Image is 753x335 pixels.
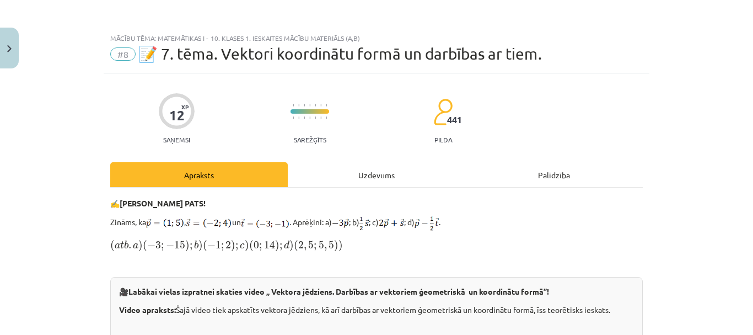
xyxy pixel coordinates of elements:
span: c [240,243,245,249]
img: icon-close-lesson-0947bae3869378f0d4975bcd49f059093ad1ed9edebbc8119c70593378902aed.svg [7,45,12,52]
span: a [133,243,138,249]
span: ; [221,243,224,251]
span: 5 [308,241,314,249]
img: icon-short-line-57e1e144782c952c97e751825c79c345078a6d821885a25fce030b3d8c18986b.svg [320,104,321,107]
span: ) [138,240,143,252]
b: Video apraksts: [119,305,176,315]
img: icon-short-line-57e1e144782c952c97e751825c79c345078a6d821885a25fce030b3d8c18986b.svg [304,104,305,107]
span: , [304,245,306,251]
span: ) [289,240,294,252]
span: 3 [155,241,161,249]
div: Uzdevums [288,162,465,187]
p: Zināms, ka , un . Aprēķini: a) ; b) ; c) ; d) . [110,216,643,231]
span: #8 [110,47,136,61]
span: − [207,242,216,249]
b: [PERSON_NAME] PATS! [120,198,206,208]
p: ✍️ [110,198,643,209]
span: 15 [174,241,185,249]
span: 14 [264,241,275,249]
img: students-c634bb4e5e11cddfef0936a35e636f08e4e9abd3cc4e673bd6f9a4125e45ecb1.svg [433,98,453,126]
span: 2 [225,241,231,249]
span: ) [275,240,279,252]
span: − [166,242,174,249]
img: icon-short-line-57e1e144782c952c97e751825c79c345078a6d821885a25fce030b3d8c18986b.svg [309,116,310,119]
span: ; [259,243,262,251]
p: pilda [434,136,452,143]
span: 5 [329,241,334,249]
div: 12 [169,108,185,123]
span: ( [143,240,147,252]
img: icon-short-line-57e1e144782c952c97e751825c79c345078a6d821885a25fce030b3d8c18986b.svg [309,104,310,107]
span: 1 [216,241,221,249]
span: XP [181,104,189,110]
span: ) [185,240,190,252]
span: ) [245,240,249,252]
span: 2 [298,241,304,249]
span: a [115,243,120,249]
p: Šajā video tiek apskatīts vektora jēdziens, kā arī darbības ar vektoriem ģeometriskā un koordināt... [119,304,634,316]
div: Palīdzība [465,162,643,187]
img: icon-short-line-57e1e144782c952c97e751825c79c345078a6d821885a25fce030b3d8c18986b.svg [293,104,294,107]
img: icon-short-line-57e1e144782c952c97e751825c79c345078a6d821885a25fce030b3d8c18986b.svg [293,116,294,119]
span: t [120,241,124,249]
span: ) [231,240,235,252]
img: icon-short-line-57e1e144782c952c97e751825c79c345078a6d821885a25fce030b3d8c18986b.svg [326,116,327,119]
p: 🎥 [119,286,634,297]
span: 441 [447,115,462,125]
span: ) [338,240,343,252]
span: ) [334,240,338,252]
span: ( [294,240,298,252]
img: icon-short-line-57e1e144782c952c97e751825c79c345078a6d821885a25fce030b3d8c18986b.svg [326,104,327,107]
span: 0 [254,241,259,249]
span: ; [161,243,164,251]
img: icon-short-line-57e1e144782c952c97e751825c79c345078a6d821885a25fce030b3d8c18986b.svg [315,116,316,119]
img: icon-short-line-57e1e144782c952c97e751825c79c345078a6d821885a25fce030b3d8c18986b.svg [304,116,305,119]
img: icon-short-line-57e1e144782c952c97e751825c79c345078a6d821885a25fce030b3d8c18986b.svg [298,116,299,119]
span: ( [249,240,254,252]
span: ; [235,243,238,251]
span: ( [203,240,207,252]
div: Mācību tēma: Matemātikas i - 10. klases 1. ieskaites mācību materiāls (a,b) [110,34,643,42]
img: icon-short-line-57e1e144782c952c97e751825c79c345078a6d821885a25fce030b3d8c18986b.svg [320,116,321,119]
span: ; [190,243,192,251]
span: , [324,245,327,251]
span: ) [198,240,203,252]
span: ; [279,243,282,251]
span: b [124,241,128,249]
p: Sarežģīts [294,136,326,143]
span: 📝 7. tēma. Vektori koordinātu formā un darbības ar tiem. [138,45,542,63]
p: Saņemsi [159,136,195,143]
span: b [194,241,198,249]
span: ( [110,240,115,252]
span: d [284,241,289,249]
span: . [128,245,131,249]
span: ; [314,243,316,251]
div: Apraksts [110,162,288,187]
span: − [147,242,155,249]
img: icon-short-line-57e1e144782c952c97e751825c79c345078a6d821885a25fce030b3d8c18986b.svg [315,104,316,107]
img: icon-short-line-57e1e144782c952c97e751825c79c345078a6d821885a25fce030b3d8c18986b.svg [298,104,299,107]
span: 5 [319,241,324,249]
b: Labākai vielas izpratnei skaties video „ Vektora jēdziens. Darbības ar vektoriem ģeometriskā un k... [128,286,549,296]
